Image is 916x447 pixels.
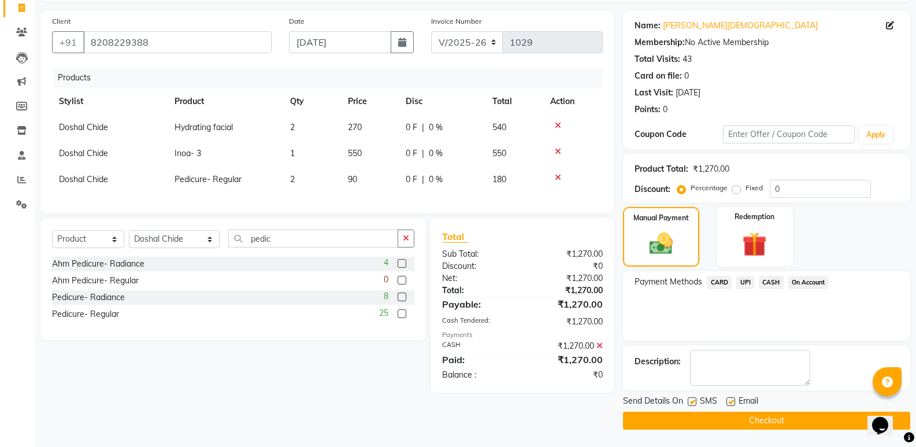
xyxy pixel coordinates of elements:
div: Cash Tendered: [433,316,522,328]
span: 2 [290,122,295,132]
input: Search by Name/Mobile/Email/Code [83,31,272,53]
div: Ahm Pedicure- Radiance [52,258,144,270]
span: 540 [492,122,506,132]
div: 0 [663,104,667,116]
label: Redemption [735,212,774,222]
div: Pedicure- Regular [52,308,119,320]
div: Payable: [433,297,522,311]
div: Description: [635,356,681,368]
th: Total [485,88,543,114]
button: Checkout [623,412,910,430]
div: Points: [635,104,661,116]
span: CARD [707,276,732,289]
div: Balance : [433,369,522,381]
span: CASH [759,276,784,289]
span: | [422,121,424,134]
th: Disc [399,88,485,114]
div: [DATE] [676,87,700,99]
div: Products [53,67,611,88]
span: Payment Methods [635,276,702,288]
span: On Account [788,276,829,289]
span: 0 F [406,147,417,160]
span: 0 % [429,121,443,134]
span: | [422,173,424,186]
span: 8 [384,290,388,302]
div: No Active Membership [635,36,899,49]
span: Doshal Chide [59,122,108,132]
div: 0 [684,70,689,82]
span: Inoa- 3 [175,148,201,158]
div: ₹1,270.00 [522,316,611,328]
img: _cash.svg [642,230,680,257]
div: Total: [433,285,522,297]
span: 270 [348,122,362,132]
iframe: chat widget [867,401,904,435]
span: Doshal Chide [59,174,108,184]
th: Price [341,88,399,114]
div: ₹1,270.00 [522,285,611,297]
span: 0 % [429,173,443,186]
div: Discount: [635,183,670,195]
a: [PERSON_NAME][DEMOGRAPHIC_DATA] [663,20,818,32]
div: Product Total: [635,163,688,175]
span: Doshal Chide [59,148,108,158]
label: Manual Payment [633,213,689,223]
div: Total Visits: [635,53,680,65]
div: Discount: [433,260,522,272]
span: 0 [384,274,388,286]
span: 90 [348,174,357,184]
span: 550 [348,148,362,158]
div: ₹0 [522,369,611,381]
span: UPI [736,276,754,289]
th: Action [543,88,603,114]
div: Last Visit: [635,87,673,99]
label: Date [289,16,305,27]
button: +91 [52,31,84,53]
span: Total [442,231,469,243]
span: 0 F [406,121,417,134]
label: Fixed [746,183,763,193]
span: Send Details On [623,395,683,409]
div: ₹0 [522,260,611,272]
th: Stylist [52,88,168,114]
div: Name: [635,20,661,32]
span: Pedicure- Regular [175,174,242,184]
div: ₹1,270.00 [693,163,729,175]
div: Membership: [635,36,685,49]
span: 0 F [406,173,417,186]
span: Email [739,395,758,409]
img: _gift.svg [735,229,774,260]
span: 180 [492,174,506,184]
div: ₹1,270.00 [522,353,611,367]
label: Client [52,16,71,27]
span: 1 [290,148,295,158]
div: ₹1,270.00 [522,297,611,311]
div: Paid: [433,353,522,367]
span: SMS [700,395,717,409]
span: | [422,147,424,160]
div: ₹1,270.00 [522,248,611,260]
span: 4 [384,257,388,269]
input: Search or Scan [228,230,398,247]
div: CASH [433,340,522,352]
div: 43 [683,53,692,65]
div: Card on file: [635,70,682,82]
th: Qty [283,88,341,114]
div: Ahm Pedicure- Regular [52,275,139,287]
label: Invoice Number [431,16,481,27]
span: 0 % [429,147,443,160]
div: ₹1,270.00 [522,340,611,352]
div: Sub Total: [433,248,522,260]
label: Percentage [691,183,728,193]
span: 25 [379,307,388,319]
input: Enter Offer / Coupon Code [723,125,855,143]
span: Hydrating facial [175,122,233,132]
div: Pedicure- Radiance [52,291,125,304]
div: Net: [433,272,522,285]
div: ₹1,270.00 [522,272,611,285]
th: Product [168,88,283,114]
span: 2 [290,174,295,184]
div: Coupon Code [635,128,722,141]
span: 550 [492,148,506,158]
div: Payments [442,330,603,340]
